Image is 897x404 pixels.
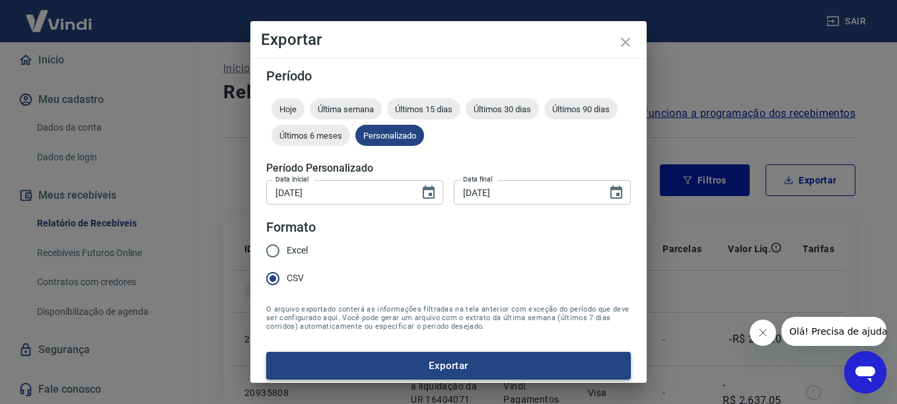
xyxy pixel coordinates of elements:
div: Última semana [310,98,382,119]
span: Hoje [271,104,305,114]
label: Data inicial [275,174,309,184]
label: Data final [463,174,493,184]
span: CSV [287,271,304,285]
iframe: Fechar mensagem [750,320,776,346]
div: Últimos 30 dias [466,98,539,119]
span: Últimos 90 dias [544,104,618,114]
span: Últimos 30 dias [466,104,539,114]
span: Últimos 6 meses [271,131,350,141]
iframe: Botão para abrir a janela de mensagens [844,351,886,393]
span: O arquivo exportado conterá as informações filtradas na tela anterior com exceção do período que ... [266,305,631,331]
h5: Período Personalizado [266,162,631,175]
div: Personalizado [355,125,424,146]
button: Choose date, selected date is 19 de set de 2025 [415,180,442,206]
button: close [610,26,641,58]
div: Últimos 6 meses [271,125,350,146]
h4: Exportar [261,32,636,48]
input: DD/MM/YYYY [454,180,598,205]
span: Última semana [310,104,382,114]
div: Hoje [271,98,305,119]
legend: Formato [266,218,316,237]
span: Últimos 15 dias [387,104,460,114]
span: Excel [287,244,308,257]
input: DD/MM/YYYY [266,180,410,205]
div: Últimos 90 dias [544,98,618,119]
span: Personalizado [355,131,424,141]
button: Exportar [266,352,631,380]
iframe: Mensagem da empresa [781,317,886,346]
h5: Período [266,69,631,83]
div: Últimos 15 dias [387,98,460,119]
button: Choose date, selected date is 22 de set de 2025 [603,180,629,206]
span: Olá! Precisa de ajuda? [8,9,111,20]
